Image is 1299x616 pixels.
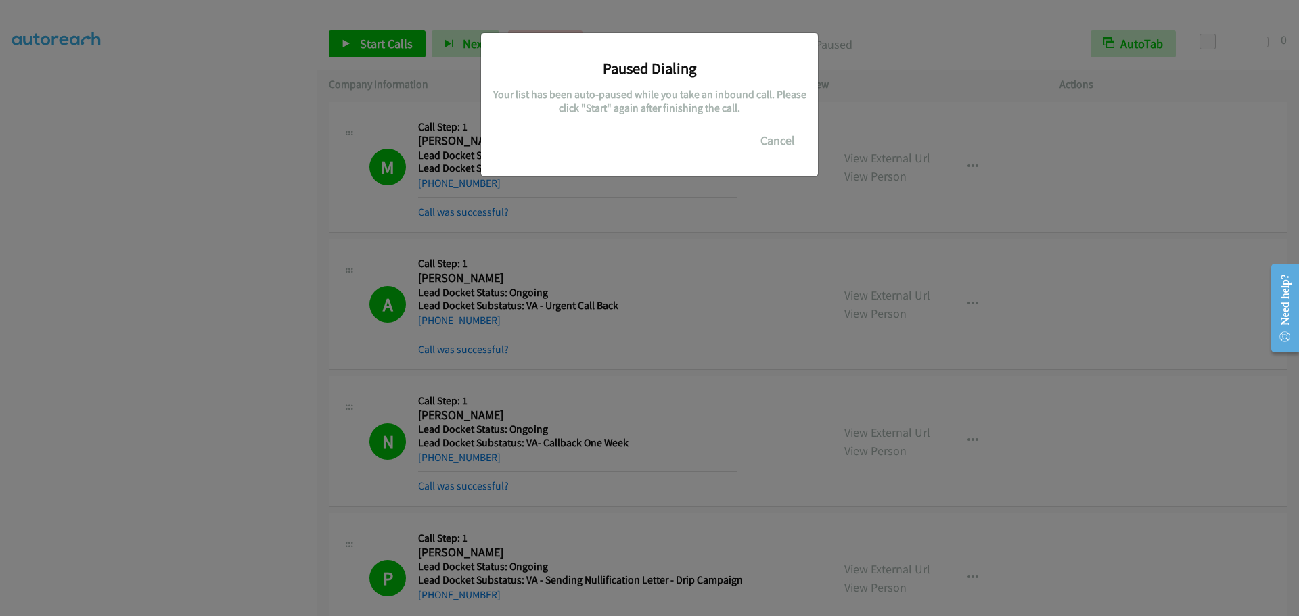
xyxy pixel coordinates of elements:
[491,59,808,78] h3: Paused Dialing
[491,88,808,114] h5: Your list has been auto-paused while you take an inbound call. Please click "Start" again after f...
[748,127,808,154] button: Cancel
[1260,254,1299,362] iframe: Resource Center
